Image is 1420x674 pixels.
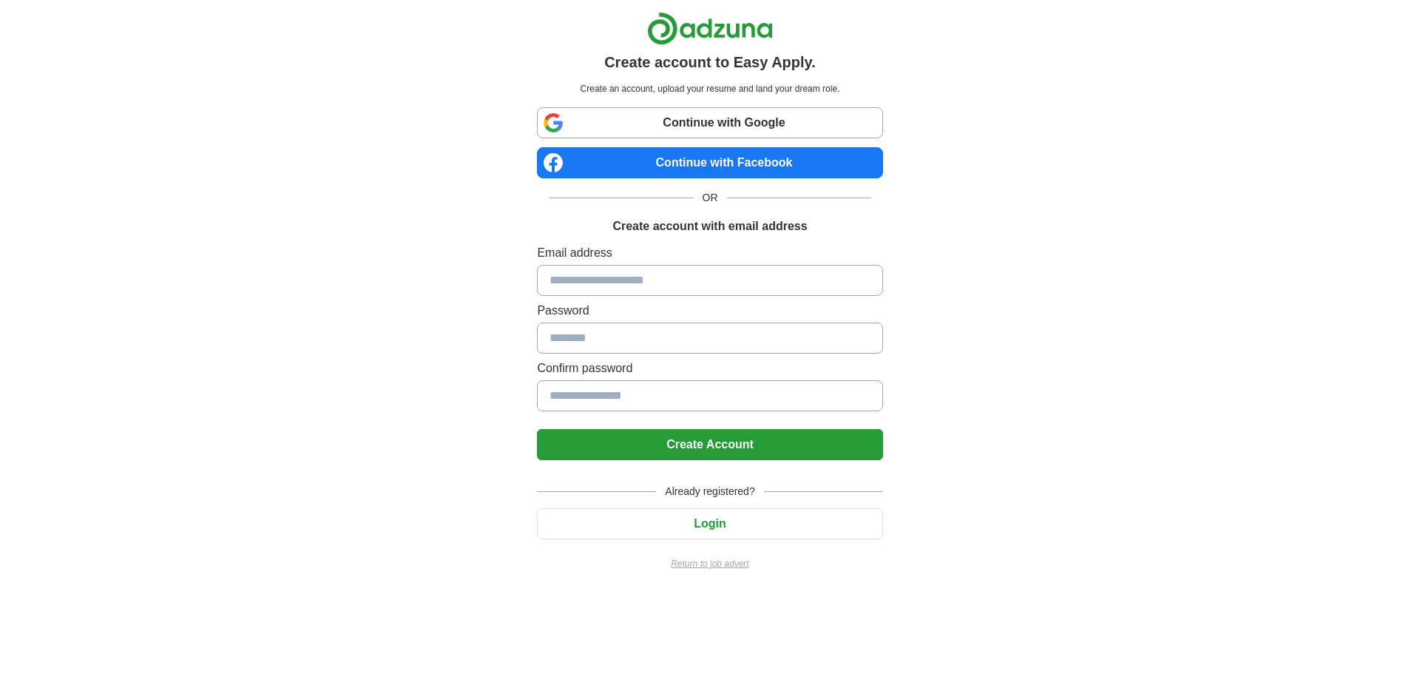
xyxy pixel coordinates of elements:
label: Password [537,302,882,320]
p: Create an account, upload your resume and land your dream role. [540,82,879,95]
button: Create Account [537,429,882,460]
img: Adzuna logo [647,12,773,45]
label: Confirm password [537,360,882,377]
a: Return to job advert [537,557,882,570]
label: Email address [537,244,882,262]
button: Login [537,508,882,539]
a: Continue with Google [537,107,882,138]
h1: Create account with email address [612,218,807,235]
h1: Create account to Easy Apply. [604,51,816,73]
span: OR [694,190,727,206]
span: Already registered? [656,484,763,499]
a: Continue with Facebook [537,147,882,178]
a: Login [537,517,882,530]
